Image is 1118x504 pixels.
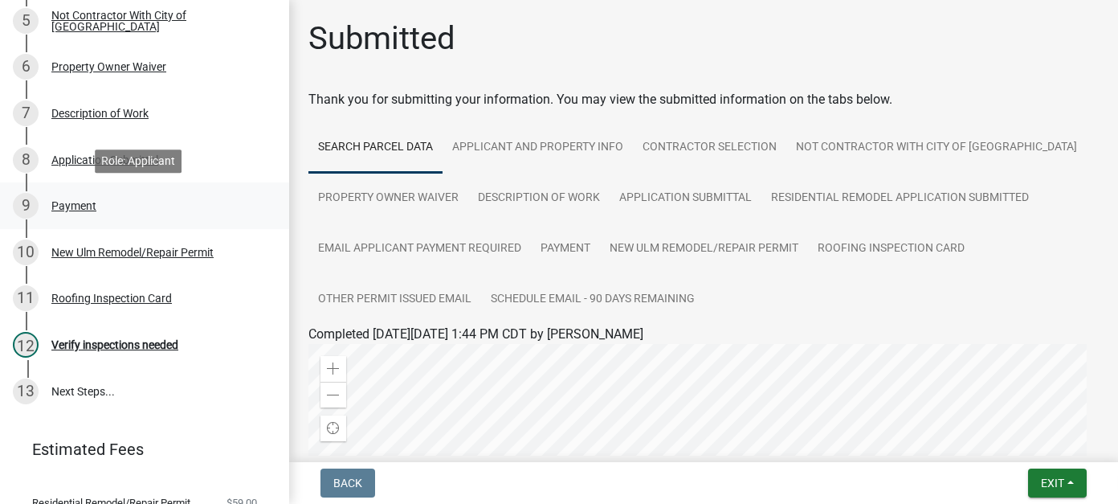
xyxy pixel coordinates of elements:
div: Description of Work [51,108,149,119]
div: 6 [13,54,39,80]
a: Applicant and Property Info [443,122,633,174]
div: Find my location [320,416,346,441]
div: Zoom in [320,356,346,382]
span: Back [333,477,362,490]
a: Search Parcel Data [308,122,443,174]
a: Schedule Email - 90 Days Remaining [481,274,704,326]
div: 13 [13,379,39,404]
div: Property Owner Waiver [51,61,166,72]
a: Residential Remodel Application Submitted [761,173,1038,224]
a: Other Permit Issued Email [308,274,481,326]
div: New Ulm Remodel/Repair Permit [51,247,214,258]
div: Application Submittal [51,154,158,166]
button: Back [320,469,375,498]
a: Contractor Selection [633,122,786,174]
a: Estimated Fees [13,433,263,465]
a: New Ulm Remodel/Repair Permit [600,223,808,275]
span: Completed [DATE][DATE] 1:44 PM CDT by [PERSON_NAME] [308,326,643,342]
div: Roofing Inspection Card [51,293,172,304]
a: Not Contractor With City of [GEOGRAPHIC_DATA] [786,122,1087,174]
div: 5 [13,8,39,34]
span: Exit [1041,477,1064,490]
div: Payment [51,200,96,211]
h1: Submitted [308,19,455,58]
div: Not Contractor With City of [GEOGRAPHIC_DATA] [51,10,263,32]
div: 11 [13,285,39,311]
a: Description of Work [468,173,610,224]
a: Property Owner Waiver [308,173,468,224]
div: 7 [13,100,39,126]
div: Role: Applicant [95,150,182,173]
div: 9 [13,193,39,219]
div: 12 [13,332,39,358]
div: Verify inspections needed [51,339,178,350]
button: Exit [1028,469,1087,498]
div: Thank you for submitting your information. You may view the submitted information on the tabs below. [308,90,1099,109]
a: Roofing Inspection Card [808,223,974,275]
div: 10 [13,240,39,265]
a: Email Applicant Payment Required [308,223,531,275]
div: 8 [13,147,39,173]
div: Zoom out [320,382,346,408]
a: Payment [531,223,600,275]
a: Application Submittal [610,173,761,224]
